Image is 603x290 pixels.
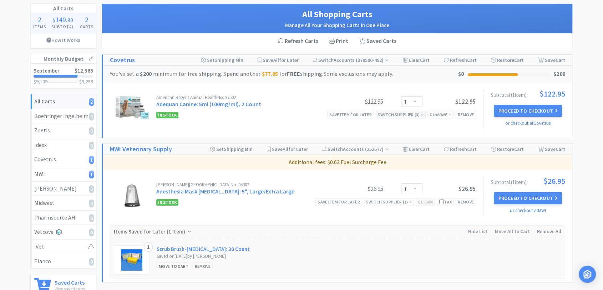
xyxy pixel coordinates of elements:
i: 0 [89,113,94,121]
img: 1ce4f2fce3b5489bb75474cca1b7bb7a_10038.png [124,182,141,207]
div: Subtotal ( 1 item ): [491,90,565,98]
a: Adequan Canine: 5ml (100mg/ml), 2 Count [156,100,261,108]
div: Pharmsource AH [34,213,92,222]
div: . [49,16,77,23]
div: Remove [456,198,476,206]
div: Subtotal ( 1 item ): [491,177,565,185]
span: 9,259 [82,78,93,85]
h2: September [34,68,60,73]
h2: Manage All Your Shopping Carts In One Place [109,21,565,30]
span: Cart [467,57,477,63]
a: Zoetis0 [31,123,96,138]
a: September$12,563$9,109$9,259 [31,64,96,88]
span: All [283,146,288,152]
i: 0 [89,258,94,266]
a: MWI Veterinary Supply [110,144,172,154]
a: Elanco0 [31,254,96,269]
div: [PERSON_NAME][GEOGRAPHIC_DATA] No: 05307 [156,182,330,187]
span: ( 252577 ) [364,146,389,152]
strong: All Carts [34,98,55,105]
span: Cart [514,57,524,63]
span: $26.95 [458,185,476,193]
img: 6245714a75d54c1ca4b23e8ebeb16dd7_34239.png [115,95,150,120]
h1: All Carts [31,4,96,13]
i: 0 [89,127,94,135]
a: iVet [31,240,96,254]
h1: All Shopping Carts [109,8,565,21]
a: Covetrus1 [31,152,96,167]
div: Covetrus [34,155,92,164]
div: Shipping Min [210,144,253,154]
span: 149 [55,15,66,24]
div: $0 [458,69,464,79]
i: 1 [89,156,94,164]
div: Tax [439,198,452,205]
div: Saved on [DATE] by [PERSON_NAME] [157,253,258,260]
span: Cart [467,146,477,152]
div: Remove [193,262,213,270]
span: In Stock [156,199,178,206]
div: GL: 6600 [416,198,435,206]
div: Move to Cart [157,262,191,270]
a: Saved Carts [354,34,402,49]
div: Print [324,34,354,49]
span: GL: [430,112,452,117]
div: Switch Supplier ( 3 ) [366,198,412,205]
div: American Regent Animal Health No: 97502 [156,95,330,100]
div: Accounts [313,55,389,65]
div: Vetcove [34,227,92,237]
span: $9,109 [34,78,47,85]
div: Remove [456,111,476,118]
a: Covetrus [110,55,135,65]
span: Cart [420,57,430,63]
div: Refresh [444,144,477,154]
div: iVet [34,242,92,251]
span: Cart [556,146,565,152]
a: Anesthesia Mask [MEDICAL_DATA]: 5", Large/Extra Large [156,188,294,195]
a: MWI1 [31,167,96,182]
span: Cart [514,146,524,152]
div: Save [538,144,565,154]
span: Set [207,57,214,63]
h3: $ [79,79,93,84]
a: or checkout at Covetrus [505,120,551,126]
i: 0 [89,185,94,193]
i: 0 [89,214,94,222]
span: Save for Later [263,57,299,63]
button: Proceed to Checkout [494,105,562,117]
strong: FREE [287,70,300,77]
p: Additional fees: $0.63 Fuel Surcharge Fee [106,158,569,167]
i: 0 [89,200,94,207]
span: Cart [556,57,565,63]
span: 2 [38,15,41,24]
span: Switch [328,146,343,152]
strong: $77.05 [262,70,278,77]
span: Hide List [468,228,488,235]
i: 2 [89,98,94,106]
div: Refresh [444,55,477,65]
div: Refresh Carts [273,34,324,49]
i: 0 [89,142,94,149]
a: Boehringer Ingelheim0 [31,109,96,124]
div: Shipping Min [201,55,243,65]
div: Idexx [34,141,92,150]
span: 2 [85,15,88,24]
div: Clear [403,55,430,65]
div: Open Intercom Messenger [579,266,596,283]
a: How It Works [31,33,96,47]
div: 1 [144,242,153,252]
div: [PERSON_NAME] [34,184,92,193]
a: Midwest0 [31,196,96,211]
i: None [436,112,447,117]
div: MWI [34,169,92,179]
div: Zoetis [34,126,92,135]
span: $12,563 [75,67,93,74]
span: Cart [420,146,430,152]
span: $122.95 [539,90,565,98]
div: Save [538,55,565,65]
span: Set [216,146,224,152]
span: 1 Item [168,228,183,235]
span: 90 [67,16,73,24]
div: Save item for later [315,198,362,206]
